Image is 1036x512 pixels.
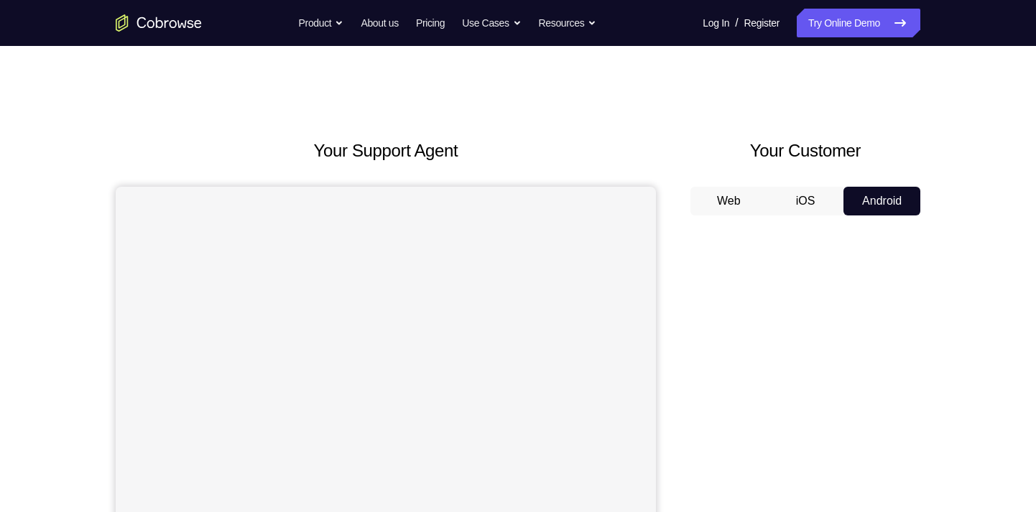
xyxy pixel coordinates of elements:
[116,14,202,32] a: Go to the home page
[797,9,920,37] a: Try Online Demo
[416,9,445,37] a: Pricing
[843,187,920,215] button: Android
[744,9,780,37] a: Register
[690,138,920,164] h2: Your Customer
[767,187,844,215] button: iOS
[462,9,521,37] button: Use Cases
[690,187,767,215] button: Web
[299,9,344,37] button: Product
[539,9,597,37] button: Resources
[703,9,729,37] a: Log In
[735,14,738,32] span: /
[361,9,398,37] a: About us
[116,138,656,164] h2: Your Support Agent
